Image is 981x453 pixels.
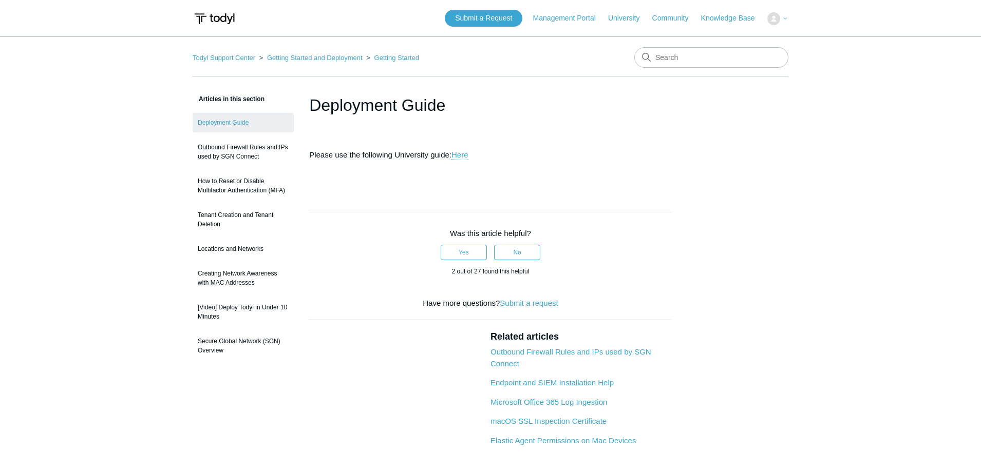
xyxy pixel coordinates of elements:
span: 2 out of 27 found this helpful [452,268,530,275]
a: Community [652,13,699,24]
a: Locations and Networks [193,239,294,259]
a: Creating Network Awareness with MAC Addresses [193,264,294,292]
a: Submit a Request [445,10,522,27]
a: Outbound Firewall Rules and IPs used by SGN Connect [193,137,294,166]
span: Articles in this section [193,95,265,103]
a: Todyl Support Center [193,54,255,62]
p: Please use the following University guide: [309,149,672,161]
li: Getting Started and Deployment [257,54,365,62]
h2: Related articles [490,330,672,344]
a: Submit a request [500,299,558,307]
span: Was this article helpful? [450,229,531,238]
a: Getting Started [374,54,419,62]
button: This article was helpful [441,245,487,260]
div: Have more questions? [309,298,672,309]
a: macOS SSL Inspection Certificate [490,417,607,425]
li: Getting Started [364,54,419,62]
a: Endpoint and SIEM Installation Help [490,378,614,387]
a: University [608,13,650,24]
a: Getting Started and Deployment [267,54,363,62]
a: Here [451,150,468,160]
a: [Video] Deploy Todyl in Under 10 Minutes [193,298,294,326]
li: Todyl Support Center [193,54,257,62]
a: Tenant Creation and Tenant Deletion [193,205,294,234]
img: Todyl Support Center Help Center home page [193,9,236,28]
h1: Deployment Guide [309,93,672,117]
a: Management Portal [533,13,606,24]
a: Outbound Firewall Rules and IPs used by SGN Connect [490,347,651,368]
a: Secure Global Network (SGN) Overview [193,331,294,360]
a: Deployment Guide [193,113,294,132]
a: Knowledge Base [701,13,765,24]
a: Elastic Agent Permissions on Mac Devices [490,436,636,445]
input: Search [634,47,788,68]
button: This article was not helpful [494,245,540,260]
a: Microsoft Office 365 Log Ingestion [490,398,607,406]
a: How to Reset or Disable Multifactor Authentication (MFA) [193,171,294,200]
